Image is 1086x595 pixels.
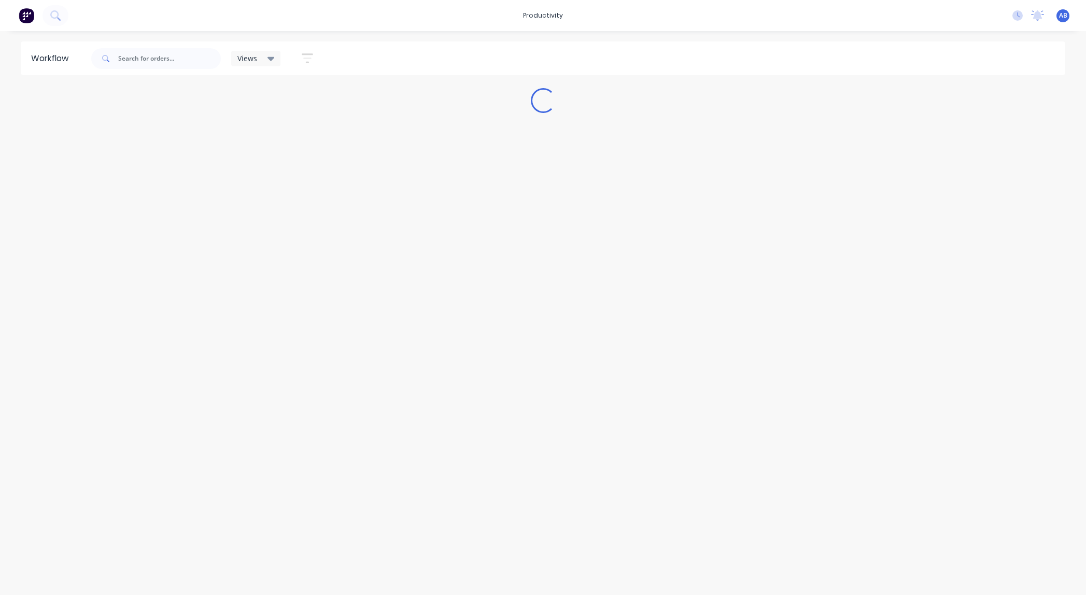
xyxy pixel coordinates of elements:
[118,48,221,69] input: Search for orders...
[237,53,257,64] span: Views
[19,8,34,23] img: Factory
[31,52,74,65] div: Workflow
[518,8,568,23] div: productivity
[1059,11,1067,20] span: AB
